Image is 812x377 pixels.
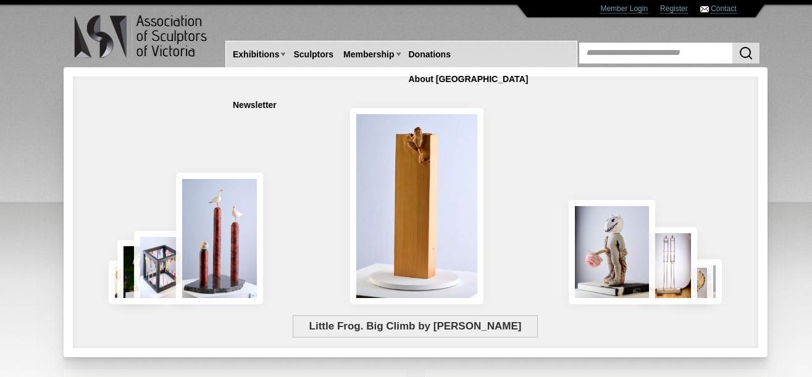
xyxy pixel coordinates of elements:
a: Donations [404,43,456,66]
a: Exhibitions [228,43,284,66]
img: Little Frog. Big Climb [350,108,483,304]
a: Sculptors [288,43,338,66]
a: Register [660,4,688,14]
a: Newsletter [228,94,282,117]
img: Swingers [641,227,697,304]
img: Let There Be Light [569,200,656,304]
img: Rising Tides [176,173,264,304]
a: Membership [338,43,399,66]
img: logo.png [73,12,209,61]
img: Contact ASV [700,6,709,12]
a: Contact [711,4,736,14]
span: Little Frog. Big Climb by [PERSON_NAME] [293,315,538,338]
img: Waiting together for the Home coming [690,259,722,304]
a: Member Login [600,4,648,14]
a: About [GEOGRAPHIC_DATA] [404,68,534,91]
img: Search [739,46,753,60]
